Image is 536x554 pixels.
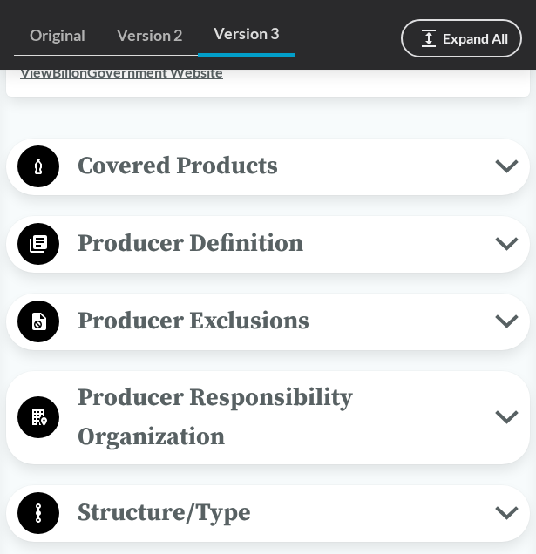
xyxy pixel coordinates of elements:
a: Version 2 [101,16,198,56]
a: ViewBillonGovernment Website [20,64,223,80]
a: Version 3 [198,14,295,57]
span: Covered Products [59,146,495,186]
button: Producer Definition [12,222,524,267]
button: Structure/Type [12,491,524,536]
span: Structure/Type [59,493,495,532]
span: Producer Responsibility Organization [59,378,495,456]
a: Original [14,16,101,56]
button: Covered Products [12,145,524,189]
button: Producer Responsibility Organization [12,377,524,458]
button: Expand All [401,19,522,57]
button: Producer Exclusions [12,300,524,344]
span: Producer Definition [59,224,495,263]
span: Producer Exclusions [59,301,495,341]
